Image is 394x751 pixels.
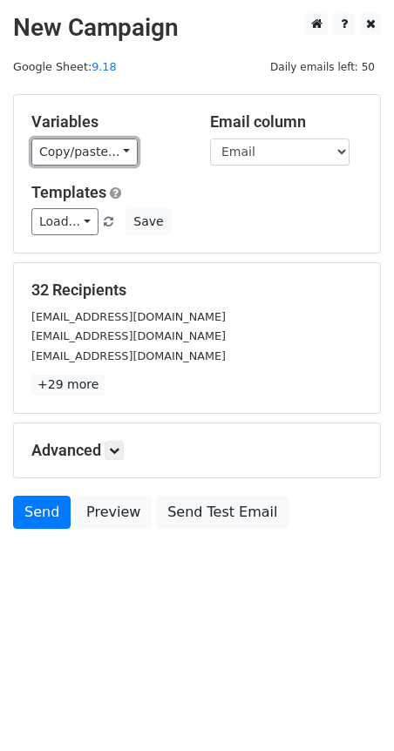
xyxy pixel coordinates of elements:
a: Daily emails left: 50 [264,60,381,73]
a: +29 more [31,374,105,396]
a: Preview [75,496,152,529]
small: [EMAIL_ADDRESS][DOMAIN_NAME] [31,310,226,323]
a: Send [13,496,71,529]
h5: 32 Recipients [31,281,363,300]
button: Save [126,208,171,235]
small: [EMAIL_ADDRESS][DOMAIN_NAME]⁣ [31,329,226,342]
a: Templates [31,183,106,201]
small: [EMAIL_ADDRESS][DOMAIN_NAME] [31,349,226,362]
a: Copy/paste... [31,139,138,166]
span: Daily emails left: 50 [264,58,381,77]
a: 9.18 [92,60,116,73]
a: Load... [31,208,98,235]
h2: New Campaign [13,13,381,43]
small: Google Sheet: [13,60,117,73]
h5: Variables [31,112,184,132]
a: Send Test Email [156,496,289,529]
h5: Email column [210,112,363,132]
h5: Advanced [31,441,363,460]
iframe: Chat Widget [307,667,394,751]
